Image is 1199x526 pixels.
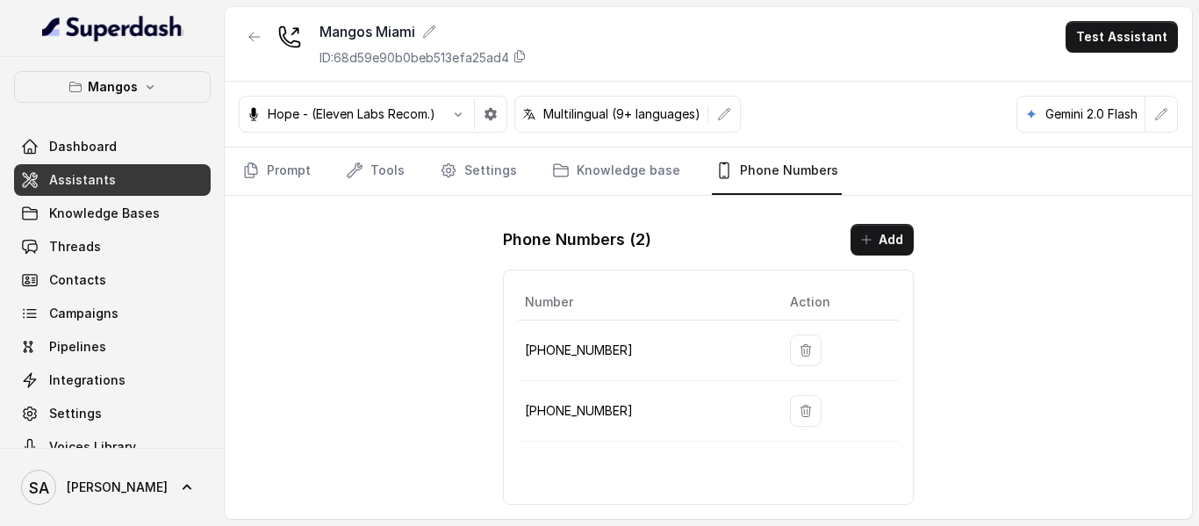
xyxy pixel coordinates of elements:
[49,171,116,189] span: Assistants
[503,226,651,254] h1: Phone Numbers ( 2 )
[49,405,102,422] span: Settings
[88,76,138,97] p: Mangos
[14,431,211,463] a: Voices Library
[14,463,211,512] a: [PERSON_NAME]
[268,105,435,123] p: Hope - (Eleven Labs Recom.)
[14,298,211,329] a: Campaigns
[14,264,211,296] a: Contacts
[49,371,126,389] span: Integrations
[49,338,106,356] span: Pipelines
[436,148,521,195] a: Settings
[49,305,118,322] span: Campaigns
[239,148,314,195] a: Prompt
[49,271,106,289] span: Contacts
[49,138,117,155] span: Dashboard
[543,105,700,123] p: Multilingual (9+ languages)
[14,164,211,196] a: Assistants
[851,224,914,256] button: Add
[319,21,527,42] div: Mangos Miami
[239,148,1178,195] nav: Tabs
[14,398,211,429] a: Settings
[14,231,211,263] a: Threads
[319,49,509,67] p: ID: 68d59e90b0beb513efa25ad4
[1024,107,1038,121] svg: google logo
[29,479,49,497] text: SA
[42,14,183,42] img: light.svg
[1045,105,1138,123] p: Gemini 2.0 Flash
[14,71,211,103] button: Mangos
[518,285,776,321] th: Number
[776,285,899,321] th: Action
[712,148,842,195] a: Phone Numbers
[49,205,160,222] span: Knowledge Bases
[49,438,136,456] span: Voices Library
[1066,21,1178,53] button: Test Assistant
[14,198,211,229] a: Knowledge Bases
[14,364,211,396] a: Integrations
[67,479,168,496] span: [PERSON_NAME]
[342,148,408,195] a: Tools
[549,148,684,195] a: Knowledge base
[14,331,211,363] a: Pipelines
[49,238,101,256] span: Threads
[525,400,762,422] p: [PHONE_NUMBER]
[525,340,762,361] p: [PHONE_NUMBER]
[14,131,211,162] a: Dashboard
